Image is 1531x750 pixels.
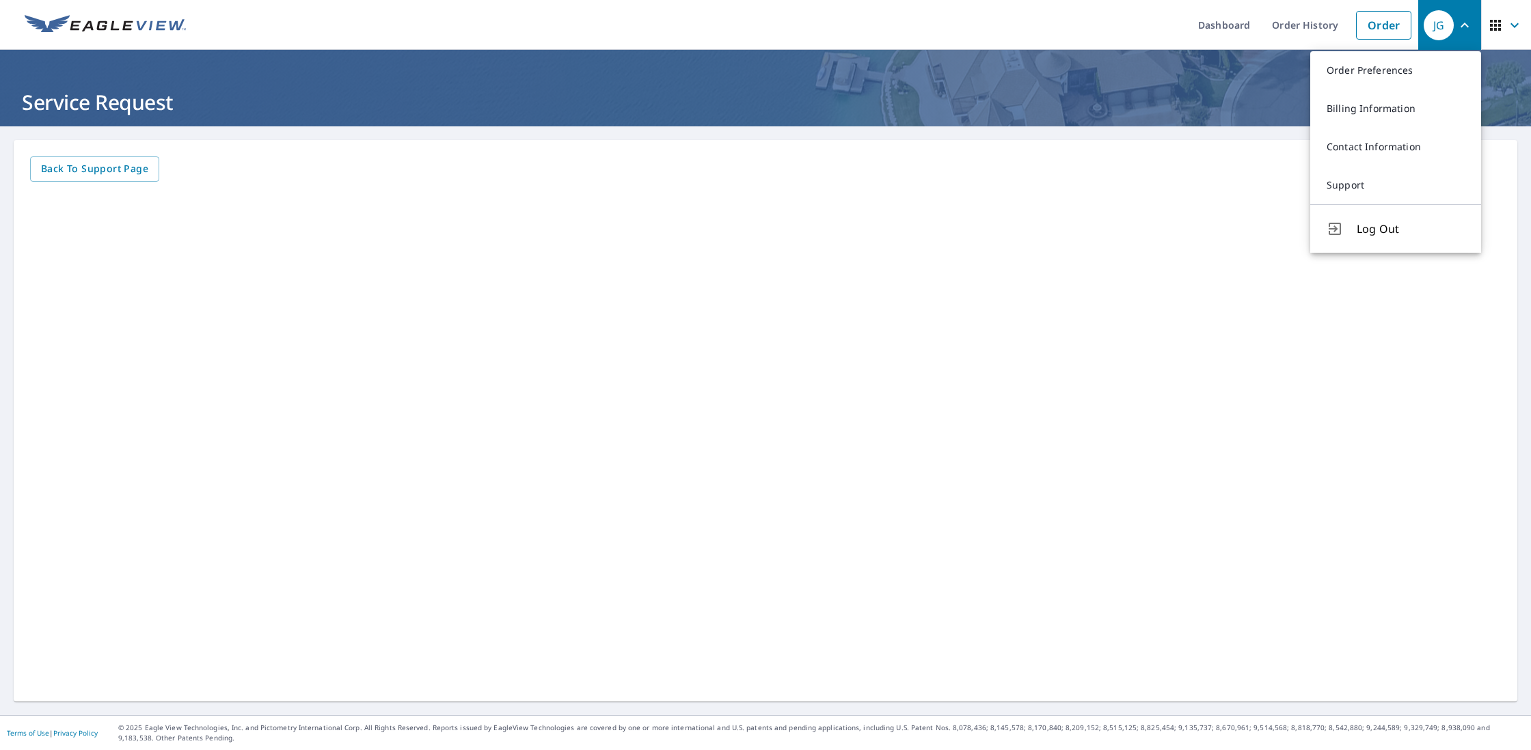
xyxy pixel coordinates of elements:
p: © 2025 Eagle View Technologies, Inc. and Pictometry International Corp. All Rights Reserved. Repo... [118,723,1524,743]
a: Billing Information [1310,89,1481,128]
img: EV Logo [25,15,186,36]
a: Order [1356,11,1411,40]
button: Back to Support page [30,156,159,182]
a: Contact Information [1310,128,1481,166]
iframe: service-request [30,198,1501,686]
div: JG [1424,10,1454,40]
a: Terms of Use [7,728,49,738]
h1: Service Request [16,88,1515,116]
span: Log Out [1357,221,1465,237]
span: Back to Support page [41,161,148,178]
p: | [7,729,98,737]
button: Log Out [1310,204,1481,253]
a: Order Preferences [1310,51,1481,89]
a: Privacy Policy [53,728,98,738]
a: Support [1310,166,1481,204]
